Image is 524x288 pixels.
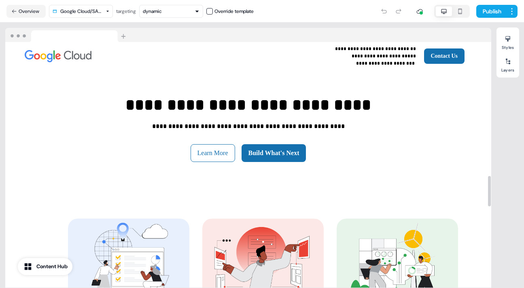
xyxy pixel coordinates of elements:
[191,144,235,162] button: Learn More
[242,144,306,162] button: Build What's Next
[496,32,519,50] button: Styles
[5,28,129,42] img: Browser topbar
[496,55,519,73] button: Layers
[476,5,506,18] button: Publish
[60,7,103,15] div: Google Cloud/SAP/Rise v2.2
[214,7,254,15] div: Override template
[25,50,158,62] div: Image
[116,7,136,15] div: targeting
[139,5,203,18] button: dynamic
[6,5,46,18] button: Overview
[191,144,306,162] div: Learn MoreBuild What's Next
[25,50,91,62] img: Image
[36,263,68,271] div: Content Hub
[18,258,72,275] button: Content Hub
[143,7,162,15] div: dynamic
[424,48,465,64] button: Contact Us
